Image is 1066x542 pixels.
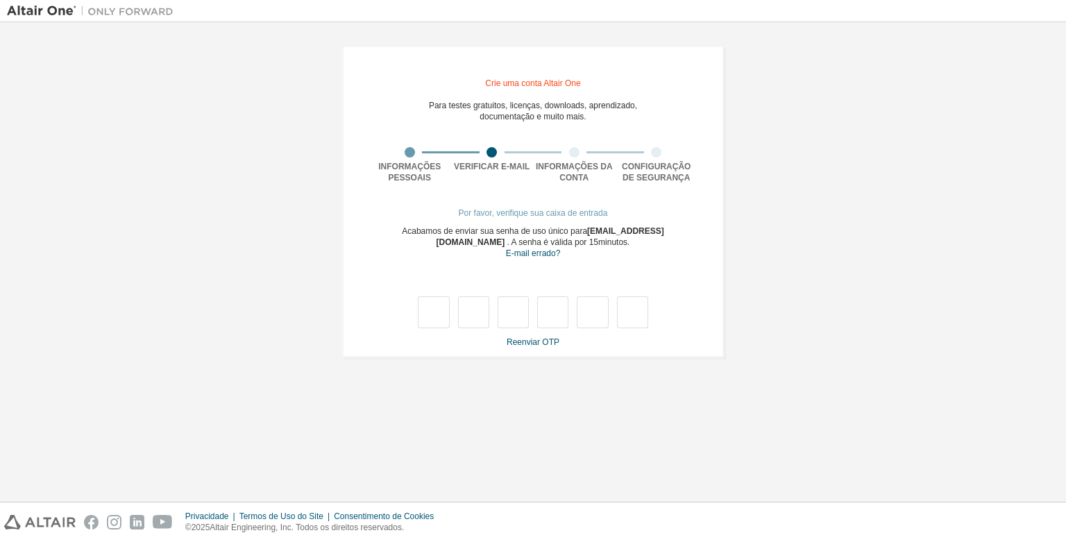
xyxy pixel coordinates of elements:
[459,208,608,218] font: Por favor, verifique sua caixa de entrada
[239,511,323,521] font: Termos de Uso do Site
[429,101,637,110] font: Para testes gratuitos, licenças, downloads, aprendizado,
[506,248,561,258] font: E-mail errado?
[84,515,99,530] img: facebook.svg
[210,523,404,532] font: Altair Engineering, Inc. Todos os direitos reservados.
[185,511,229,521] font: Privacidade
[598,237,629,247] font: minutos.
[153,515,173,530] img: youtube.svg
[485,78,580,88] font: Crie uma conta Altair One
[7,4,180,18] img: Altair Um
[185,523,192,532] font: ©
[130,515,144,530] img: linkedin.svg
[506,250,561,257] a: Voltar ao formulário de inscrição
[437,226,664,247] font: [EMAIL_ADDRESS][DOMAIN_NAME]
[480,112,586,121] font: documentação e muito mais.
[507,237,587,247] font: . A senha é válida por
[536,162,613,183] font: Informações da conta
[402,226,587,236] font: Acabamos de enviar sua senha de uso único para
[507,337,559,347] font: Reenviar OTP
[622,162,691,183] font: Configuração de segurança
[4,515,76,530] img: altair_logo.svg
[454,162,530,171] font: Verificar e-mail
[192,523,210,532] font: 2025
[107,515,121,530] img: instagram.svg
[589,237,598,247] font: 15
[378,162,441,183] font: Informações pessoais
[334,511,434,521] font: Consentimento de Cookies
